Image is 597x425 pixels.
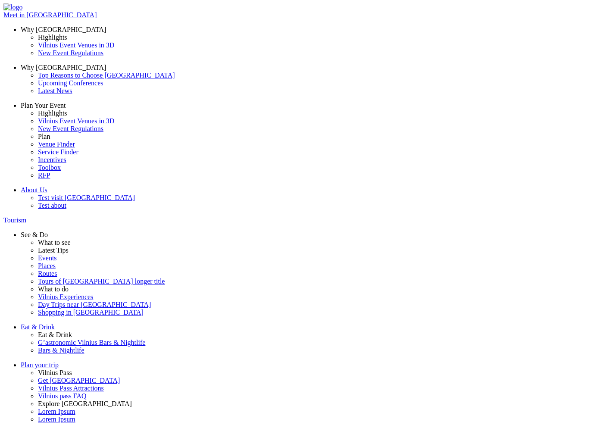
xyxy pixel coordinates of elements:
a: Vilnius Experiences [38,293,594,301]
a: Upcoming Conferences [38,79,594,87]
span: Highlights [38,34,67,41]
a: Top Reasons to Choose [GEOGRAPHIC_DATA] [38,72,594,79]
span: Vilnius Experiences [38,293,93,300]
a: Bars & Nightlife [38,347,594,354]
span: Vilnius Pass Attractions [38,384,104,392]
a: Day Trips near [GEOGRAPHIC_DATA] [38,301,594,309]
a: Get [GEOGRAPHIC_DATA] [38,377,594,384]
span: Eat & Drink [38,331,72,338]
span: Plan [38,133,50,140]
a: Tours of [GEOGRAPHIC_DATA] longer title [38,278,594,285]
a: RFP [38,172,594,179]
a: About Us [21,186,594,194]
span: RFP [38,172,50,179]
a: Latest News [38,87,594,95]
span: Shopping in [GEOGRAPHIC_DATA] [38,309,144,316]
span: Meet in [GEOGRAPHIC_DATA] [3,11,97,19]
span: G’astronomic Vilnius Bars & Nightlife [38,339,145,346]
span: Vilnius Pass [38,369,72,376]
a: Places [38,262,594,270]
span: New Event Regulations [38,49,103,56]
span: Latest Tips [38,247,69,254]
span: Vilnius pass FAQ [38,392,87,400]
a: Routes [38,270,594,278]
span: Why [GEOGRAPHIC_DATA] [21,26,106,33]
a: Test visit [GEOGRAPHIC_DATA] [38,194,594,202]
span: Tourism [3,216,26,224]
a: Venue Finder [38,141,594,148]
a: New Event Regulations [38,49,594,57]
a: Shopping in [GEOGRAPHIC_DATA] [38,309,594,316]
span: Explore [GEOGRAPHIC_DATA] [38,400,132,407]
span: New Event Regulations [38,125,103,132]
span: Highlights [38,109,67,117]
a: Events [38,254,594,262]
span: Venue Finder [38,141,75,148]
span: Places [38,262,56,269]
a: Vilnius Event Venues in 3D [38,117,594,125]
span: Lorem Ipsum [38,408,75,415]
a: Meet in [GEOGRAPHIC_DATA] [3,11,594,19]
span: Plan Your Event [21,102,66,109]
a: Tourism [3,216,594,224]
span: Incentives [38,156,66,163]
span: Service Finder [38,148,78,156]
span: Bars & Nightlife [38,347,84,354]
img: logo [3,3,22,11]
a: Eat & Drink [21,323,594,331]
span: About Us [21,186,47,194]
a: Test about [38,202,594,209]
a: Incentives [38,156,594,164]
span: Routes [38,270,57,277]
span: Eat & Drink [21,323,55,331]
a: Vilnius Pass Attractions [38,384,594,392]
a: G’astronomic Vilnius Bars & Nightlife [38,339,594,347]
a: Lorem Ipsum [38,408,594,416]
span: Day Trips near [GEOGRAPHIC_DATA] [38,301,151,308]
span: Toolbox [38,164,61,171]
span: Plan your trip [21,361,59,369]
span: Tours of [GEOGRAPHIC_DATA] longer title [38,278,165,285]
a: Plan your trip [21,361,594,369]
a: Lorem Ipsum [38,416,594,423]
a: Service Finder [38,148,594,156]
span: Vilnius Event Venues in 3D [38,117,114,125]
span: What to do [38,285,69,293]
a: New Event Regulations [38,125,594,133]
span: See & Do [21,231,48,238]
a: Vilnius pass FAQ [38,392,594,400]
span: Vilnius Event Venues in 3D [38,41,114,49]
a: Vilnius Event Venues in 3D [38,41,594,49]
span: Events [38,254,57,262]
span: Lorem Ipsum [38,416,75,423]
span: Why [GEOGRAPHIC_DATA] [21,64,106,71]
span: What to see [38,239,71,246]
span: Get [GEOGRAPHIC_DATA] [38,377,120,384]
a: Toolbox [38,164,594,172]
